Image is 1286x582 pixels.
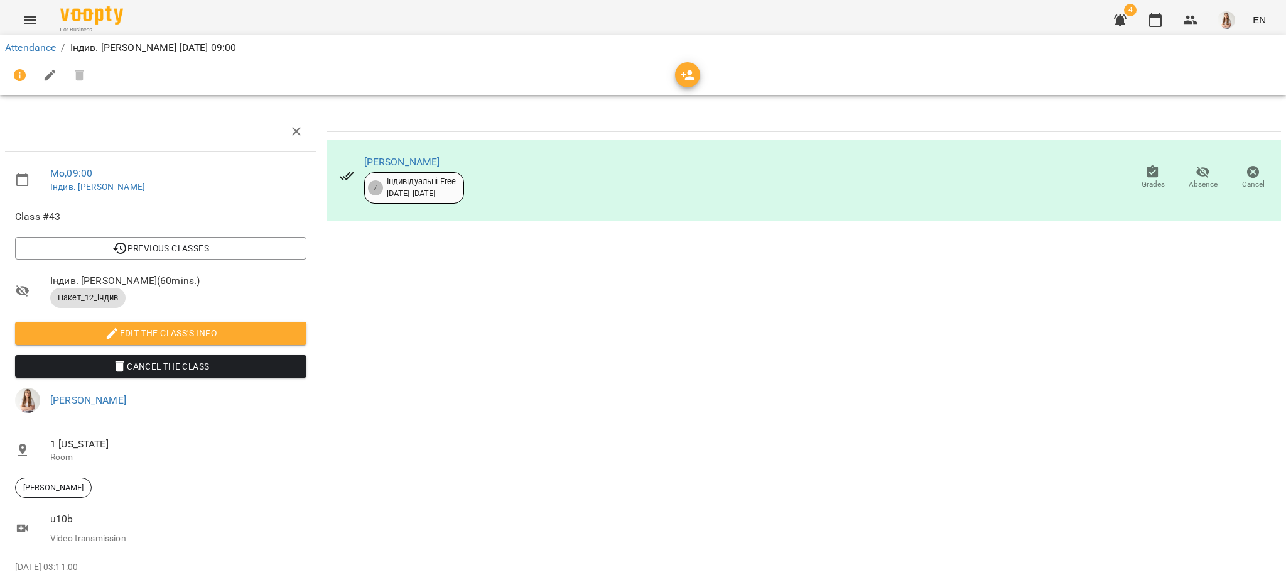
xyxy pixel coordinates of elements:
div: Індивідуальні Free [DATE] - [DATE] [387,176,457,199]
span: Пакет_12_індив [50,292,126,304]
span: Edit the class's Info [25,326,296,341]
p: Індив. [PERSON_NAME] [DATE] 09:00 [70,40,237,55]
span: Absence [1189,179,1218,190]
span: [PERSON_NAME] [16,482,91,493]
p: [DATE] 03:11:00 [15,561,306,574]
li: / [61,40,65,55]
span: Class #43 [15,209,306,224]
span: Previous Classes [25,241,296,256]
p: u10b [50,512,306,527]
span: 4 [1124,4,1137,16]
span: EN [1253,13,1266,26]
button: Cancel the class [15,355,306,378]
button: Menu [15,5,45,35]
span: Cancel [1242,179,1265,190]
span: Індив. [PERSON_NAME] ( 60 mins. ) [50,273,306,288]
img: 991d444c6ac07fb383591aa534ce9324.png [15,388,40,413]
span: 1 [US_STATE] [50,437,306,452]
p: Video transmission [50,532,306,545]
nav: breadcrumb [5,40,1281,55]
span: Grades [1142,179,1165,190]
a: Індив. [PERSON_NAME] [50,182,145,192]
a: Attendance [5,41,56,53]
p: Room [50,451,306,464]
span: For Business [60,26,123,34]
button: Grades [1128,160,1178,195]
button: Cancel [1228,160,1278,195]
button: Previous Classes [15,237,306,260]
a: [PERSON_NAME] [50,394,126,406]
div: [PERSON_NAME] [15,478,92,498]
div: 7 [368,180,383,195]
img: Voopty Logo [60,6,123,25]
span: Cancel the class [25,359,296,374]
button: Edit the class's Info [15,322,306,344]
button: Absence [1178,160,1228,195]
button: EN [1248,8,1271,31]
img: 991d444c6ac07fb383591aa534ce9324.png [1218,11,1235,29]
a: [PERSON_NAME] [364,156,440,168]
a: Mo , 09:00 [50,167,92,179]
